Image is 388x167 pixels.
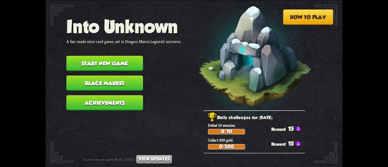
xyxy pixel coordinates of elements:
[271,140,305,147] div: 15
[208,112,217,122] img: Golden_Trophy_Icon.png
[208,123,305,128] p: Defeat 10 enemies.
[283,9,333,25] button: How to play
[208,129,244,134] div: 0/10
[271,125,305,132] div: 15
[66,75,143,91] button: Black Market
[208,144,244,149] div: 0/500
[208,114,305,122] h2: Daily challenges for [DATE]:
[208,138,305,143] p: Collect 500 gold.
[66,16,181,37] h1: Into Unknown
[136,155,172,163] button: View updates
[66,56,143,71] button: Start new game
[83,155,172,163] div: Current version: update #2.0b, [DATE]
[66,95,143,110] button: Achievements
[66,39,181,44] p: A fan-made mini card game, set in Dragon Mania Legends' universe.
